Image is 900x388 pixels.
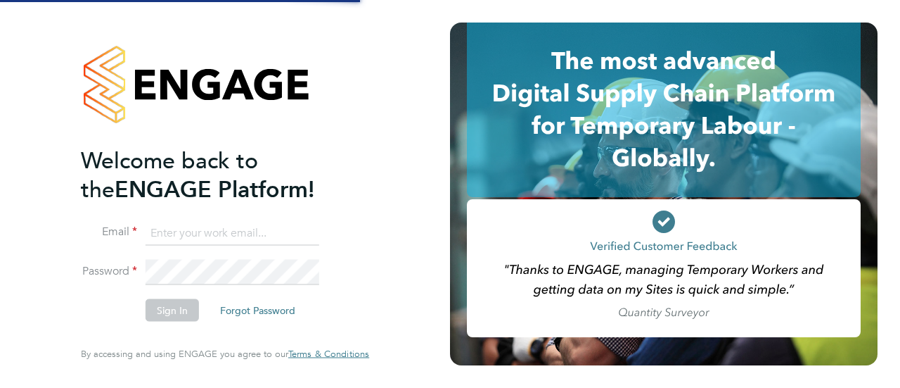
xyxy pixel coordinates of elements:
[288,349,369,360] a: Terms & Conditions
[146,299,199,322] button: Sign In
[81,146,258,203] span: Welcome back to the
[209,299,307,322] button: Forgot Password
[81,264,137,279] label: Password
[81,225,137,239] label: Email
[81,348,369,360] span: By accessing and using ENGAGE you agree to our
[81,146,355,204] h2: ENGAGE Platform!
[146,220,319,246] input: Enter your work email...
[288,348,369,360] span: Terms & Conditions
